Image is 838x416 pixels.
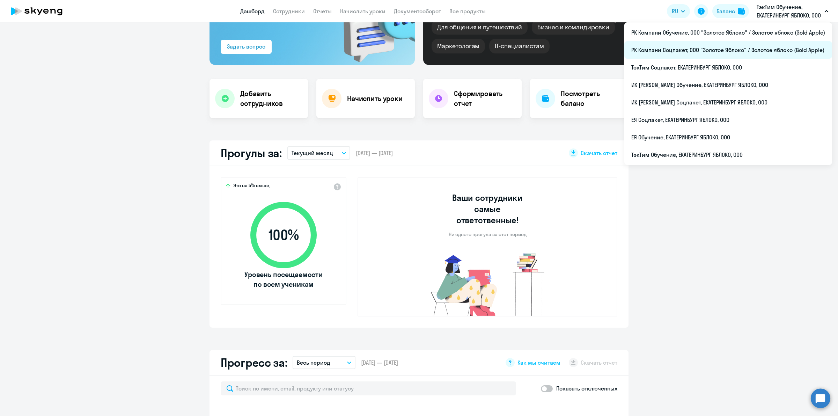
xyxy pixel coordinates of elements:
[221,40,272,54] button: Задать вопрос
[292,149,333,157] p: Текущий месяц
[243,227,324,243] span: 100 %
[347,94,403,103] h4: Начислить уроки
[432,39,485,53] div: Маркетологам
[227,42,265,51] div: Задать вопрос
[293,356,355,369] button: Весь период
[581,149,617,157] span: Скачать отчет
[757,3,822,20] p: ТэкТим Обучение, ЕКАТЕРИНБУРГ ЯБЛОКО, ООО
[361,359,398,366] span: [DATE] — [DATE]
[240,89,302,108] h4: Добавить сотрудников
[561,89,623,108] h4: Посмотреть баланс
[556,384,617,393] p: Показать отключенных
[394,8,441,15] a: Документооборот
[297,358,330,367] p: Весь период
[738,8,745,15] img: balance
[233,182,270,191] span: Это на 5% выше,
[443,192,532,226] h3: Ваши сотрудники самые ответственные!
[313,8,332,15] a: Отчеты
[667,4,690,18] button: RU
[432,20,528,35] div: Для общения и путешествий
[287,146,350,160] button: Текущий месяц
[340,8,385,15] a: Начислить уроки
[356,149,393,157] span: [DATE] — [DATE]
[716,7,735,15] div: Баланс
[489,39,549,53] div: IT-специалистам
[454,89,516,108] h4: Сформировать отчет
[532,20,615,35] div: Бизнес и командировки
[672,7,678,15] span: RU
[449,231,527,238] p: Ни одного прогула за этот период
[418,251,558,316] img: no-truants
[240,8,265,15] a: Дашборд
[221,381,516,395] input: Поиск по имени, email, продукту или статусу
[243,270,324,289] span: Уровень посещаемости по всем ученикам
[624,22,832,165] ul: RU
[712,4,749,18] button: Балансbalance
[753,3,832,20] button: ТэкТим Обучение, ЕКАТЕРИНБУРГ ЯБЛОКО, ООО
[221,356,287,370] h2: Прогресс за:
[221,146,282,160] h2: Прогулы за:
[449,8,486,15] a: Все продукты
[273,8,305,15] a: Сотрудники
[517,359,560,366] span: Как мы считаем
